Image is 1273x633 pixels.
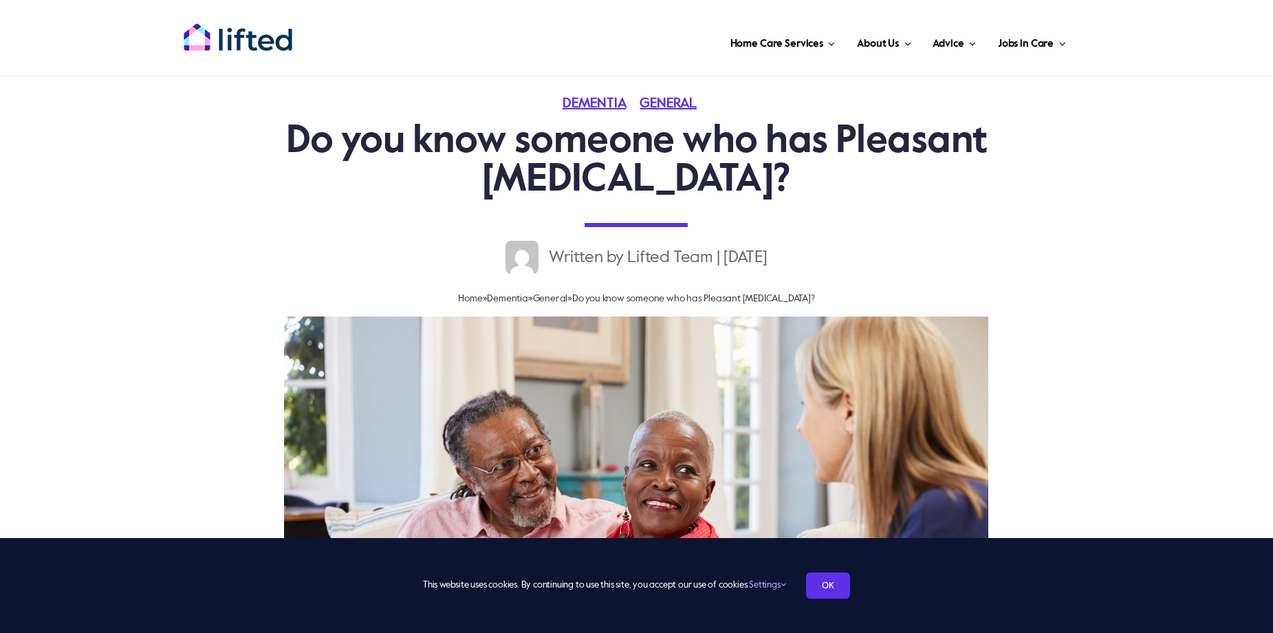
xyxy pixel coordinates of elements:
a: Home [458,294,482,303]
a: Jobs in Care [994,21,1070,62]
a: About Us [853,21,915,62]
a: Dementia [563,97,640,111]
a: Dementia [487,294,527,303]
a: OK [806,572,850,599]
span: Advice [933,33,964,55]
a: Advice [928,21,979,62]
nav: Breadcrumb [277,288,997,310]
span: About Us [857,33,899,55]
a: lifted-logo [183,23,293,36]
a: General [533,294,568,303]
span: This website uses cookies. By continuing to use this site, you accept our use of cookies. [423,575,785,597]
nav: Main Menu [337,21,1070,62]
span: » » » [458,294,814,303]
a: Settings [749,581,785,590]
span: Do you know someone who has Pleasant [MEDICAL_DATA]? [572,294,815,303]
span: Categories: , [563,97,710,111]
a: Home Care Services [726,21,840,62]
a: General [640,97,710,111]
span: Home Care Services [730,33,823,55]
span: Jobs in Care [998,33,1054,55]
h1: Do you know someone who has Pleasant [MEDICAL_DATA]? [277,122,997,200]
